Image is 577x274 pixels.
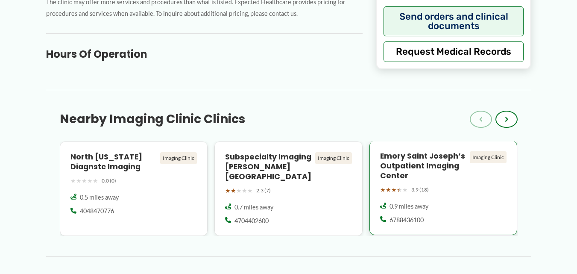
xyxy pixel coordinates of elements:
span: ★ [87,175,93,186]
button: Request Medical Records [384,41,524,62]
span: ★ [247,185,253,196]
span: ★ [231,185,236,196]
span: ★ [391,184,397,195]
span: ★ [380,184,386,195]
span: ★ [397,184,402,195]
span: ★ [82,175,87,186]
span: ★ [242,185,247,196]
span: 0.5 miles away [80,193,119,202]
h4: North [US_STATE] Diagnstc Imaging [70,152,157,172]
h4: Emory Saint Joseph’s Outpatient Imaging Center [380,151,467,181]
span: › [505,114,508,124]
div: Imaging Clinic [315,152,352,164]
span: 2.3 (7) [256,186,271,195]
button: › [495,111,518,128]
span: ‹ [479,114,483,124]
span: ★ [386,184,391,195]
div: Imaging Clinic [470,151,507,163]
div: Imaging Clinic [160,152,197,164]
h4: Subspecialty Imaging [PERSON_NAME][GEOGRAPHIC_DATA] [225,152,312,182]
a: North [US_STATE] Diagnstc Imaging Imaging Clinic ★★★★★ 0.0 (0) 0.5 miles away 4048470776 [60,141,208,236]
span: 0.7 miles away [234,203,273,212]
span: ★ [93,175,98,186]
a: Subspecialty Imaging [PERSON_NAME][GEOGRAPHIC_DATA] Imaging Clinic ★★★★★ 2.3 (7) 0.7 miles away 4... [214,141,363,236]
span: ★ [70,175,76,186]
h3: Nearby Imaging Clinic Clinics [60,112,245,127]
span: 3.9 (18) [411,185,429,194]
span: 0.0 (0) [102,176,116,186]
button: Send orders and clinical documents [384,6,524,36]
span: 0.9 miles away [390,202,428,211]
a: Emory Saint Joseph’s Outpatient Imaging Center Imaging Clinic ★★★★★ 3.9 (18) 0.9 miles away 67884... [369,141,518,236]
h3: Hours of Operation [46,47,363,61]
span: ★ [402,184,408,195]
span: ★ [76,175,82,186]
span: ★ [225,185,231,196]
span: 4704402600 [234,217,269,225]
span: 6788436100 [390,216,424,224]
span: 4048470776 [80,207,114,215]
span: ★ [236,185,242,196]
button: ‹ [470,111,492,128]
